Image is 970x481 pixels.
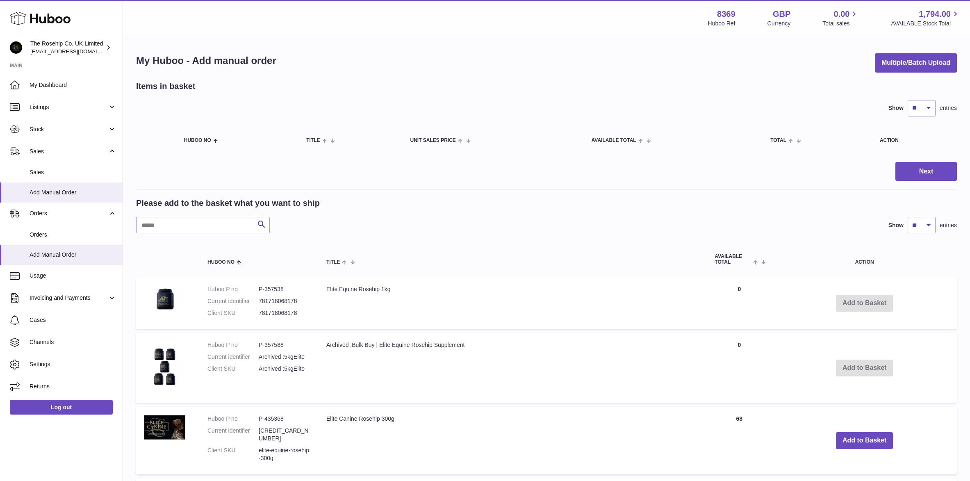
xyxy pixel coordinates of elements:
dt: Current identifier [207,353,259,361]
a: Log out [10,400,113,415]
span: Stock [30,125,108,133]
td: Archived :Bulk Buy | Elite Equine Rosehip Supplement [318,333,706,403]
span: Title [306,138,320,143]
img: Elite Canine Rosehip 300g [144,415,185,440]
span: Sales [30,148,108,155]
div: Currency [767,20,791,27]
a: 1,794.00 AVAILABLE Stock Total [891,9,960,27]
span: Listings [30,103,108,111]
strong: GBP [773,9,790,20]
button: Multiple/Batch Upload [875,53,957,73]
dt: Huboo P no [207,341,259,349]
img: Archived :Bulk Buy | Elite Equine Rosehip Supplement [144,341,185,392]
dd: P-357538 [259,285,310,293]
button: Next [895,162,957,181]
span: entries [940,104,957,112]
span: entries [940,221,957,229]
span: Orders [30,231,116,239]
img: Elite Equine Rosehip 1kg [144,285,185,315]
dd: Archived :5kgElite [259,353,310,361]
span: Channels [30,338,116,346]
span: Sales [30,169,116,176]
a: 0.00 Total sales [822,9,859,27]
span: Orders [30,210,108,217]
h2: Items in basket [136,81,196,92]
span: Total sales [822,20,859,27]
span: Title [326,260,340,265]
span: Huboo no [207,260,235,265]
h1: My Huboo - Add manual order [136,54,276,67]
dt: Huboo P no [207,285,259,293]
dd: 781718068178 [259,309,310,317]
dt: Client SKU [207,447,259,462]
th: Action [772,246,957,273]
dt: Current identifier [207,297,259,305]
div: The Rosehip Co. UK Limited [30,40,104,55]
button: Add to Basket [836,432,893,449]
dd: [CREDIT_CARD_NUMBER] [259,427,310,442]
span: Invoicing and Payments [30,294,108,302]
dd: Archived :5kgElite [259,365,310,373]
td: 68 [706,407,772,474]
td: Elite Canine Rosehip 300g [318,407,706,474]
dt: Client SKU [207,309,259,317]
dt: Current identifier [207,427,259,442]
span: Cases [30,316,116,324]
dd: elite-equine-rosehip-300g [259,447,310,462]
span: 1,794.00 [919,9,951,20]
h2: Please add to the basket what you want to ship [136,198,320,209]
span: Add Manual Order [30,189,116,196]
span: Unit Sales Price [410,138,455,143]
span: AVAILABLE Stock Total [891,20,960,27]
label: Show [888,104,904,112]
span: [EMAIL_ADDRESS][DOMAIN_NAME] [30,48,121,55]
span: Add Manual Order [30,251,116,259]
span: AVAILABLE Total [592,138,636,143]
td: 0 [706,333,772,403]
span: Huboo no [184,138,211,143]
label: Show [888,221,904,229]
span: Settings [30,360,116,368]
td: Elite Equine Rosehip 1kg [318,277,706,329]
span: Returns [30,383,116,390]
span: My Dashboard [30,81,116,89]
div: Action [880,138,949,143]
dd: 781718068178 [259,297,310,305]
img: sales@eliteequineuk.com [10,41,22,54]
dt: Huboo P no [207,415,259,423]
dt: Client SKU [207,365,259,373]
strong: 8369 [717,9,735,20]
dd: P-435368 [259,415,310,423]
span: AVAILABLE Total [715,254,751,264]
dd: P-357588 [259,341,310,349]
td: 0 [706,277,772,329]
span: Total [770,138,786,143]
div: Huboo Ref [708,20,735,27]
span: 0.00 [834,9,850,20]
span: Usage [30,272,116,280]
